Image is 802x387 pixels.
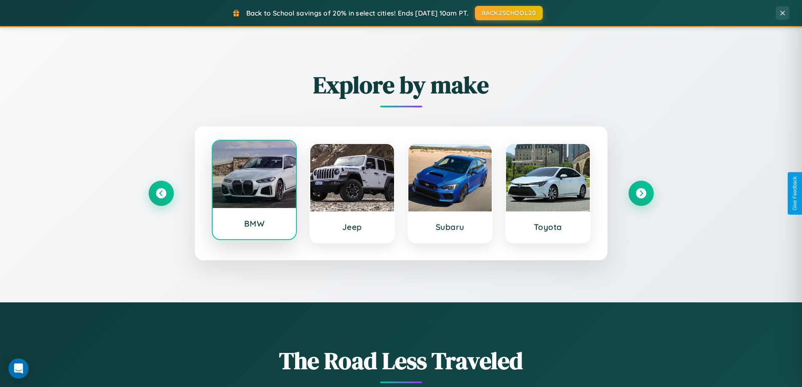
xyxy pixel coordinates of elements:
h2: Explore by make [149,69,654,101]
h3: Subaru [417,222,484,232]
h3: Jeep [319,222,386,232]
h1: The Road Less Traveled [149,344,654,377]
div: Open Intercom Messenger [8,358,29,379]
button: BACK2SCHOOL20 [475,6,543,20]
h3: Toyota [514,222,581,232]
div: Give Feedback [792,176,798,211]
span: Back to School savings of 20% in select cities! Ends [DATE] 10am PT. [246,9,469,17]
h3: BMW [221,219,288,229]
